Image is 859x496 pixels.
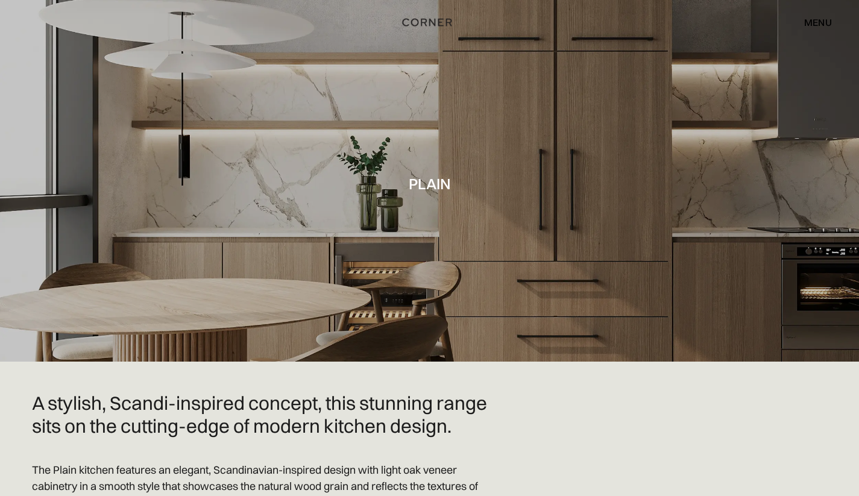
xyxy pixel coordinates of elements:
[792,12,832,33] div: menu
[804,17,832,27] div: menu
[32,392,490,438] h2: A stylish, Scandi-inspired concept, this stunning range sits on the cutting-edge of modern kitche...
[409,175,451,192] h1: Plain
[392,14,467,30] a: home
